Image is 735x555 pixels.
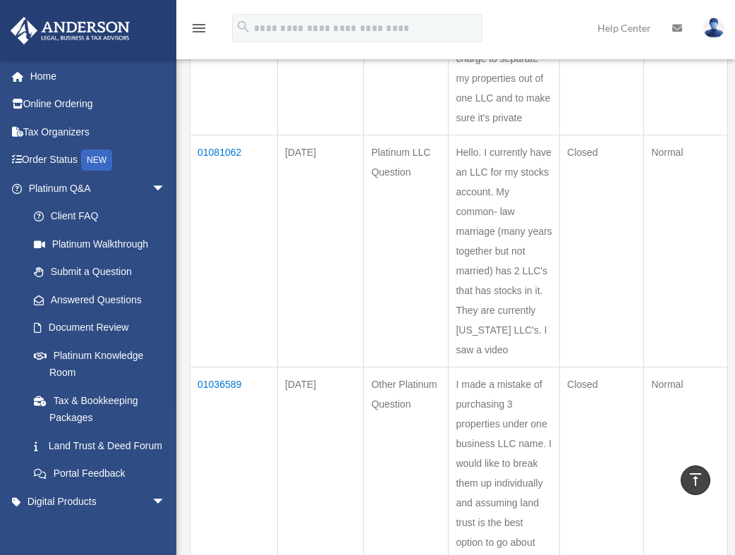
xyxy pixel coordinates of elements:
a: vertical_align_top [681,465,710,495]
span: arrow_drop_down [152,174,180,203]
img: User Pic [703,18,724,38]
a: Portal Feedback [20,460,180,488]
a: menu [190,25,207,37]
td: Hello. I currently have an LLC for my stocks account. My common- law marriage (many years togethe... [449,135,560,367]
td: Platinum LLC Question [364,135,449,367]
a: Client FAQ [20,202,180,231]
a: Home [10,62,187,90]
a: Land Trust & Deed Forum [20,432,180,460]
span: arrow_drop_down [152,487,180,516]
a: Platinum Walkthrough [20,230,180,258]
td: [DATE] [278,135,364,367]
a: Submit a Question [20,258,180,286]
i: vertical_align_top [687,471,704,488]
td: 01081062 [190,135,278,367]
a: Platinum Q&Aarrow_drop_down [10,174,180,202]
a: Tax Organizers [10,118,187,146]
a: Digital Productsarrow_drop_down [10,487,187,516]
a: Online Ordering [10,90,187,118]
td: Normal [644,135,728,367]
i: search [236,19,251,35]
a: Platinum Knowledge Room [20,341,180,386]
a: Order StatusNEW [10,146,187,175]
a: Tax & Bookkeeping Packages [20,386,180,432]
td: Closed [560,135,644,367]
a: Answered Questions [20,286,173,314]
i: menu [190,20,207,37]
a: Document Review [20,314,180,342]
div: NEW [81,150,112,171]
img: Anderson Advisors Platinum Portal [6,17,134,44]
